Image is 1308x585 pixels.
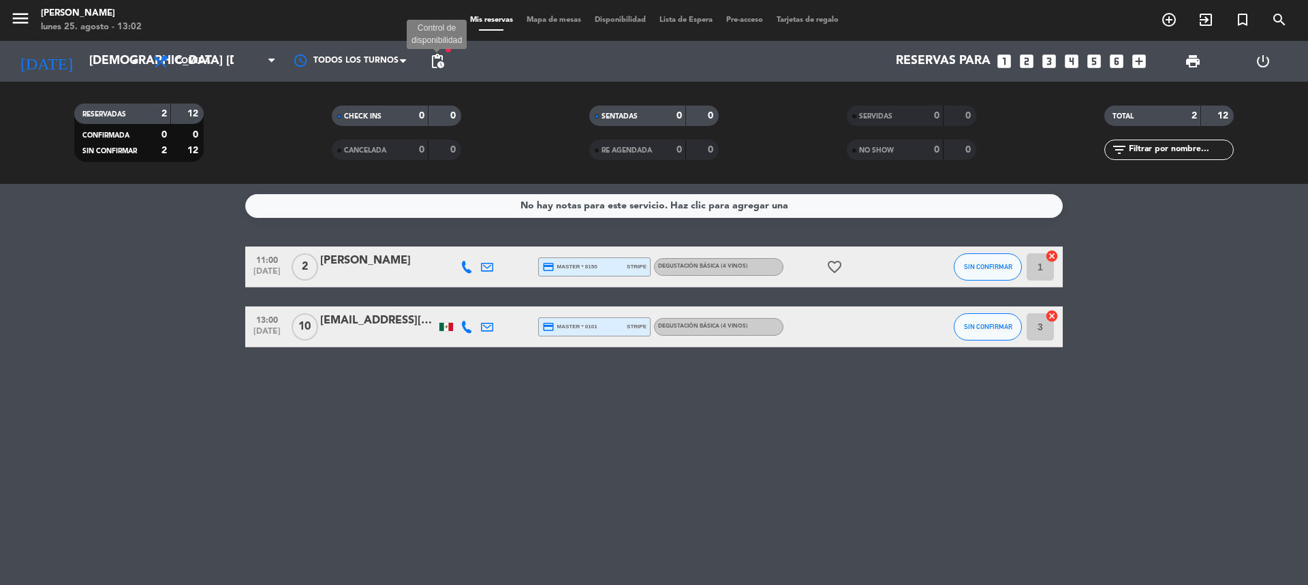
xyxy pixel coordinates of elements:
div: [PERSON_NAME] [320,252,436,270]
i: cancel [1045,309,1059,323]
strong: 0 [676,145,682,155]
strong: 12 [187,109,201,118]
strong: 0 [708,145,716,155]
i: menu [10,8,31,29]
span: WALK IN [1187,8,1224,31]
span: 11:00 [250,251,284,267]
span: Mis reservas [463,16,520,24]
span: Pre-acceso [719,16,770,24]
span: 2 [292,253,318,281]
span: TOTAL [1112,113,1134,120]
span: RE AGENDADA [602,147,652,154]
span: SIN CONFIRMAR [964,323,1012,330]
span: CHECK INS [344,113,381,120]
span: NO SHOW [859,147,894,154]
strong: 0 [708,111,716,121]
span: stripe [627,322,647,331]
strong: 0 [676,111,682,121]
span: 10 [292,313,318,341]
span: Disponibilidad [588,16,653,24]
input: Filtrar por nombre... [1127,142,1233,157]
span: CANCELADA [344,147,386,154]
span: print [1185,53,1201,69]
span: RESERVAR MESA [1151,8,1187,31]
strong: 0 [934,111,939,121]
span: SIN CONFIRMAR [82,148,137,155]
strong: 12 [187,146,201,155]
span: [DATE] [250,267,284,283]
i: credit_card [542,321,555,333]
strong: 2 [161,109,167,118]
strong: 0 [934,145,939,155]
div: [PERSON_NAME] [41,7,142,20]
span: Degustación Básica (4 vinos) [658,323,748,329]
strong: 0 [419,111,424,121]
span: SIN CONFIRMAR [964,263,1012,270]
i: search [1271,12,1288,28]
i: favorite_border [826,259,843,275]
span: stripe [627,262,647,271]
span: [DATE] [250,327,284,343]
span: SENTADAS [602,113,638,120]
strong: 0 [450,111,458,121]
button: SIN CONFIRMAR [954,313,1022,341]
span: Comida [176,57,211,66]
strong: 0 [161,130,167,140]
i: turned_in_not [1234,12,1251,28]
strong: 0 [450,145,458,155]
strong: 12 [1217,111,1231,121]
i: exit_to_app [1198,12,1214,28]
span: master * 0101 [542,321,597,333]
strong: 0 [965,111,974,121]
span: CONFIRMADA [82,132,129,139]
div: No hay notas para este servicio. Haz clic para agregar una [520,198,788,214]
span: Lista de Espera [653,16,719,24]
i: add_box [1130,52,1148,70]
span: Mapa de mesas [520,16,588,24]
strong: 2 [161,146,167,155]
i: credit_card [542,261,555,273]
strong: 0 [193,130,201,140]
button: menu [10,8,31,33]
span: 13:00 [250,311,284,327]
strong: 0 [965,145,974,155]
button: SIN CONFIRMAR [954,253,1022,281]
i: looks_4 [1063,52,1080,70]
div: [EMAIL_ADDRESS][DOMAIN_NAME] [320,312,436,330]
span: pending_actions [429,53,446,69]
div: LOG OUT [1228,41,1298,82]
i: looks_3 [1040,52,1058,70]
span: master * 8150 [542,261,597,273]
i: looks_5 [1085,52,1103,70]
span: RESERVADAS [82,111,126,118]
span: Tarjetas de regalo [770,16,845,24]
i: looks_one [995,52,1013,70]
span: BUSCAR [1261,8,1298,31]
strong: 0 [419,145,424,155]
i: [DATE] [10,46,82,76]
span: SERVIDAS [859,113,892,120]
i: looks_two [1018,52,1035,70]
i: power_settings_new [1255,53,1271,69]
span: Degustación Básica (4 vinos) [658,264,748,269]
span: Reservas para [896,54,991,68]
strong: 2 [1192,111,1197,121]
i: cancel [1045,249,1059,263]
span: Reserva especial [1224,8,1261,31]
div: Control de disponibilidad [407,20,467,50]
i: arrow_drop_down [127,53,143,69]
i: add_circle_outline [1161,12,1177,28]
div: lunes 25. agosto - 13:02 [41,20,142,34]
i: looks_6 [1108,52,1125,70]
i: filter_list [1111,142,1127,158]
